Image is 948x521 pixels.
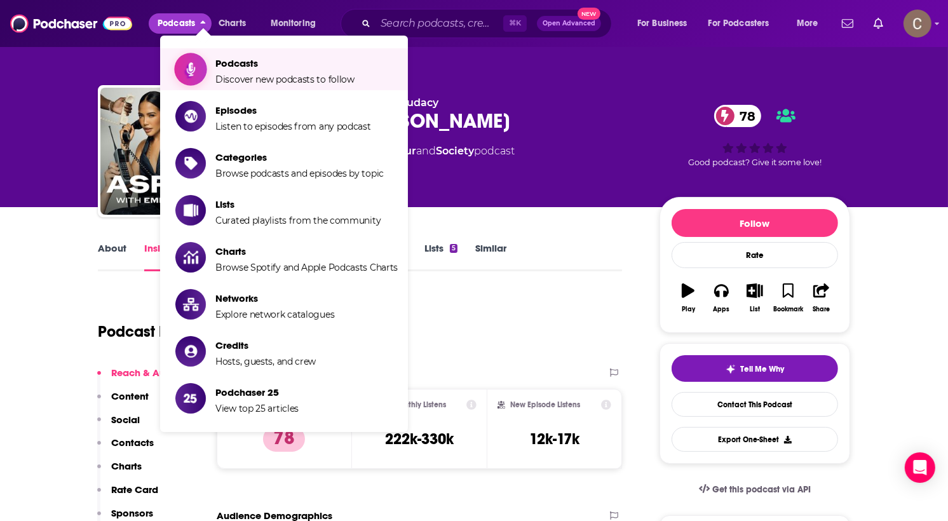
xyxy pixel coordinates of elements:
span: More [797,15,818,32]
button: Play [672,275,705,321]
h3: 222k-330k [385,430,454,449]
button: Charts [97,460,142,484]
span: Logged in as clay.bolton [904,10,931,37]
button: Reach & Audience [97,367,197,390]
p: Social [111,414,140,426]
div: Apps [714,306,730,313]
button: Show profile menu [904,10,931,37]
a: 78 [714,105,762,127]
span: Good podcast? Give it some love! [688,158,822,167]
img: Aspire with Emma Grede [100,88,227,215]
p: Charts [111,460,142,472]
span: Networks [215,292,334,304]
span: Explore network catalogues [215,309,334,320]
p: Content [111,390,149,402]
button: open menu [788,13,834,34]
button: Open AdvancedNew [537,16,601,31]
span: Charts [215,245,398,257]
button: Social [97,414,140,437]
button: Rate Card [97,484,158,507]
span: Browse podcasts and episodes by topic [215,168,384,179]
span: Podcasts [158,15,195,32]
span: Podchaser 25 [215,386,299,398]
a: Society [436,145,474,157]
span: Charts [219,15,246,32]
span: Listen to episodes from any podcast [215,121,371,132]
a: InsightsPodchaser Pro [144,242,207,271]
button: tell me why sparkleTell Me Why [672,355,838,382]
span: Browse Spotify and Apple Podcasts Charts [215,262,398,273]
a: About [98,242,126,271]
img: tell me why sparkle [726,364,736,374]
h3: 12k-17k [529,430,579,449]
span: Curated playlists from the community [215,215,381,226]
h2: New Episode Listens [510,400,580,409]
div: Bookmark [773,306,803,313]
img: User Profile [904,10,931,37]
span: For Business [637,15,687,32]
p: Sponsors [111,507,153,519]
a: Show notifications dropdown [869,13,888,34]
button: Content [97,390,149,414]
span: Categories [215,151,384,163]
span: ⌘ K [503,15,527,32]
p: Contacts [111,436,154,449]
img: Podchaser - Follow, Share and Rate Podcasts [10,11,132,36]
button: Apps [705,275,738,321]
a: Get this podcast via API [689,474,821,505]
div: Open Intercom Messenger [905,452,935,483]
span: Tell Me Why [741,364,785,374]
span: Credits [215,339,316,351]
button: open menu [700,13,788,34]
p: Rate Card [111,484,158,496]
div: Play [682,306,695,313]
button: close menu [149,13,212,34]
div: Share [813,306,830,313]
span: 78 [727,105,762,127]
a: Show notifications dropdown [837,13,858,34]
h1: Podcast Insights [98,322,213,341]
span: New [578,8,600,20]
button: Bookmark [771,275,804,321]
button: Export One-Sheet [672,427,838,452]
button: List [738,275,771,321]
a: Charts [210,13,254,34]
span: Lists [215,198,381,210]
span: Episodes [215,104,371,116]
span: Get this podcast via API [712,484,811,495]
button: Follow [672,209,838,237]
div: Rate [672,242,838,268]
p: Reach & Audience [111,367,197,379]
span: For Podcasters [708,15,769,32]
span: Monitoring [271,15,316,32]
div: 5 [450,244,457,253]
span: Podcasts [215,57,355,69]
button: open menu [628,13,703,34]
span: View top 25 articles [215,403,299,414]
span: Discover new podcasts to follow [215,74,355,85]
a: Contact This Podcast [672,392,838,417]
button: open menu [262,13,332,34]
button: Share [805,275,838,321]
button: Contacts [97,436,154,460]
input: Search podcasts, credits, & more... [376,13,503,34]
div: List [750,306,760,313]
span: Hosts, guests, and crew [215,356,316,367]
span: Open Advanced [543,20,595,27]
div: 78Good podcast? Give it some love! [660,97,850,175]
div: Search podcasts, credits, & more... [353,9,624,38]
a: Similar [475,242,506,271]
